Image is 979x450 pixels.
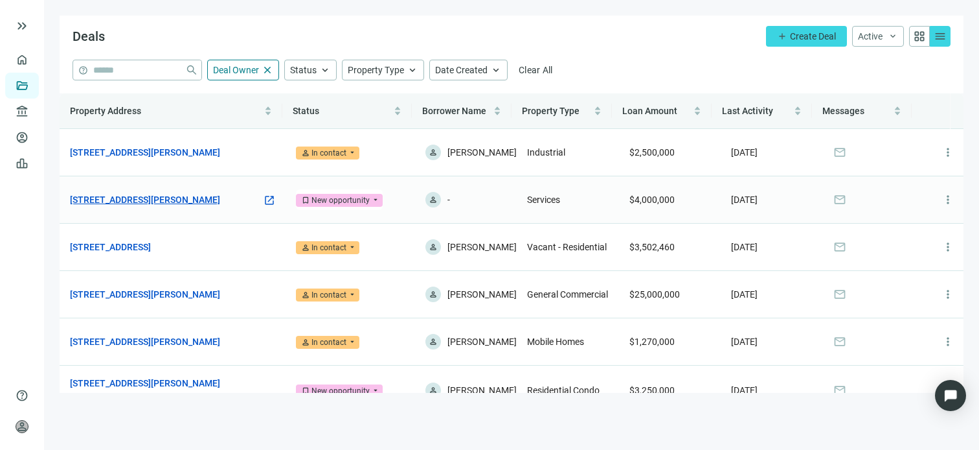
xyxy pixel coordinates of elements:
span: - [447,192,450,207]
span: [PERSON_NAME] [447,239,517,255]
span: keyboard_arrow_up [490,64,502,76]
button: Clear All [513,60,559,80]
span: open_in_new [264,195,275,206]
span: grid_view [913,30,926,43]
span: person [301,290,310,300]
a: [STREET_ADDRESS][PERSON_NAME] [70,145,220,160]
span: person [429,243,438,252]
button: more_vert [935,139,961,165]
span: add [777,31,787,41]
span: Messages [822,106,864,116]
span: Property Address [70,106,141,116]
span: Status [293,106,319,116]
span: person [429,148,438,157]
a: [STREET_ADDRESS][PERSON_NAME] [70,335,220,349]
span: $4,000,000 [629,195,675,205]
span: person [301,148,310,158]
span: mail [833,335,846,348]
span: Create Deal [790,31,836,41]
span: $1,270,000 [629,337,675,347]
span: Borrower Name [422,106,486,116]
button: more_vert [935,377,961,403]
span: [DATE] [731,195,758,205]
span: close [262,64,273,76]
span: [PERSON_NAME] [447,383,517,398]
span: [DATE] [731,385,758,396]
span: $2,500,000 [629,147,675,158]
button: more_vert [935,329,961,355]
div: New opportunity [311,194,370,207]
span: person [429,195,438,204]
div: In contact [311,147,346,160]
span: Residential Condo [527,385,600,396]
span: Property Type [348,65,404,75]
span: [PERSON_NAME] [447,145,517,160]
span: mail [833,241,846,254]
span: [PERSON_NAME] [447,287,517,302]
span: mail [833,193,846,206]
span: person [429,337,438,346]
span: Services [527,195,560,205]
span: Date Created [435,65,488,75]
span: [DATE] [731,147,758,158]
span: menu [934,30,947,43]
a: open_in_new [264,194,275,208]
div: Open Intercom Messenger [935,380,966,411]
div: In contact [311,241,346,254]
div: New opportunity [311,385,370,397]
span: help [78,65,88,75]
span: more_vert [941,241,954,254]
span: Vacant - Residential [527,242,607,252]
span: General Commercial [527,289,608,300]
button: addCreate Deal [766,26,847,47]
span: bookmark [301,196,310,205]
span: person [301,338,310,347]
span: keyboard_arrow_up [319,64,331,76]
button: Activekeyboard_arrow_down [852,26,904,47]
button: more_vert [935,187,961,213]
div: In contact [311,336,346,349]
span: [DATE] [731,337,758,347]
a: [STREET_ADDRESS][PERSON_NAME] [70,193,220,207]
span: Deal Owner [213,65,259,75]
span: Industrial [527,147,565,158]
span: $25,000,000 [629,289,680,300]
span: Clear All [519,65,553,75]
span: bookmark [301,386,310,396]
a: [STREET_ADDRESS][PERSON_NAME][US_STATE] [70,376,262,405]
span: more_vert [941,193,954,206]
span: mail [833,384,846,397]
span: keyboard_arrow_down [888,31,898,41]
a: [STREET_ADDRESS] [70,240,151,254]
span: mail [833,288,846,301]
button: more_vert [935,234,961,260]
span: [DATE] [731,242,758,252]
span: person [429,290,438,299]
span: Active [858,31,883,41]
span: person [16,420,28,433]
span: mail [833,146,846,159]
span: keyboard_arrow_up [407,64,418,76]
span: person [301,243,310,252]
span: person [429,386,438,395]
span: [PERSON_NAME] [447,334,517,349]
span: Loan Amount [622,106,677,116]
span: $3,250,000 [629,385,675,396]
a: [STREET_ADDRESS][PERSON_NAME] [70,287,220,302]
span: Last Activity [722,106,773,116]
span: more_vert [941,288,954,301]
button: keyboard_double_arrow_right [14,18,30,34]
span: account_balance [16,105,25,118]
span: $3,502,460 [629,242,675,252]
span: more_vert [941,146,954,159]
span: Mobile Homes [527,337,584,347]
span: Property Type [522,106,580,116]
span: more_vert [941,335,954,348]
div: In contact [311,289,346,302]
span: help [16,389,28,402]
span: Status [290,65,317,75]
span: [DATE] [731,289,758,300]
button: more_vert [935,281,961,307]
